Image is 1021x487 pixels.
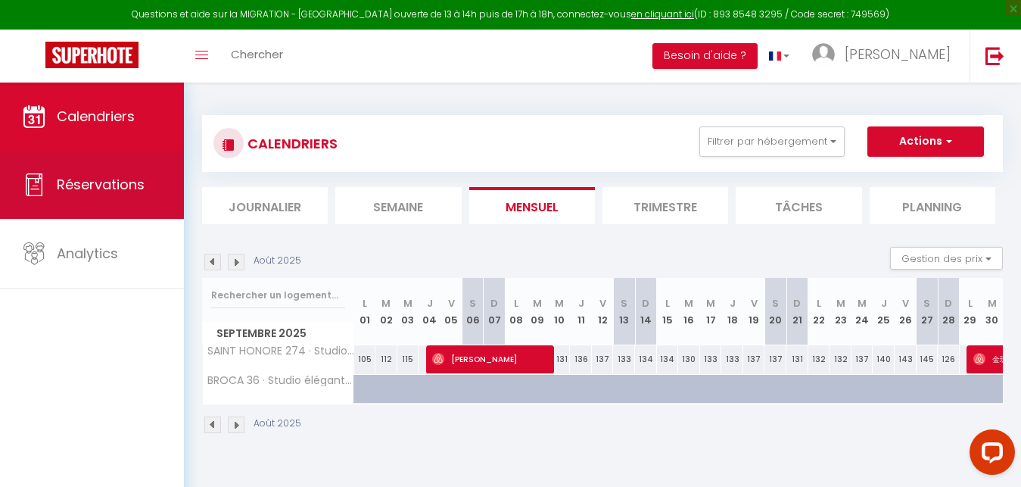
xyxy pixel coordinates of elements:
input: Rechercher un logement... [211,282,345,309]
div: 132 [830,345,851,373]
p: Août 2025 [254,254,301,268]
button: Filtrer par hébergement [699,126,845,157]
abbr: M [836,296,845,311]
iframe: LiveChat chat widget [957,423,1021,487]
th: 22 [808,278,830,345]
th: 27 [917,278,939,345]
span: Chercher [231,46,283,62]
abbr: M [706,296,715,311]
abbr: M [684,296,693,311]
div: 137 [592,345,614,373]
button: Actions [867,126,984,157]
abbr: V [448,296,455,311]
th: 11 [570,278,592,345]
th: 16 [678,278,700,345]
li: Tâches [736,187,861,224]
a: Chercher [219,30,294,83]
span: SAINT HONORE 274 · Studio cosy [GEOGRAPHIC_DATA], cœur de [GEOGRAPHIC_DATA], [GEOGRAPHIC_DATA] [205,345,356,357]
li: Planning [870,187,995,224]
abbr: J [427,296,433,311]
th: 29 [960,278,982,345]
th: 09 [527,278,549,345]
th: 07 [484,278,506,345]
th: 02 [375,278,397,345]
div: 133 [613,345,635,373]
div: 134 [657,345,679,373]
h3: CALENDRIERS [244,126,338,161]
span: Calendriers [57,107,135,126]
div: 115 [397,345,419,373]
abbr: D [642,296,649,311]
th: 19 [743,278,765,345]
button: Besoin d'aide ? [652,43,758,69]
div: 136 [570,345,592,373]
span: Septembre 2025 [203,323,353,345]
div: 131 [786,345,808,373]
th: 10 [549,278,571,345]
th: 30 [981,278,1003,345]
button: Gestion des prix [890,247,1003,270]
th: 06 [462,278,484,345]
img: logout [985,46,1004,65]
div: 140 [873,345,895,373]
abbr: S [621,296,627,311]
div: 137 [851,345,873,373]
abbr: V [751,296,758,311]
th: 24 [851,278,873,345]
th: 21 [786,278,808,345]
abbr: S [772,296,779,311]
th: 01 [354,278,376,345]
span: Réservations [57,175,145,194]
th: 05 [440,278,462,345]
th: 04 [419,278,440,345]
th: 25 [873,278,895,345]
abbr: V [599,296,606,311]
li: Mensuel [469,187,595,224]
abbr: J [881,296,887,311]
abbr: J [578,296,584,311]
li: Semaine [335,187,461,224]
abbr: L [968,296,973,311]
th: 13 [613,278,635,345]
img: ... [812,43,835,66]
abbr: L [514,296,518,311]
div: 134 [635,345,657,373]
div: 133 [721,345,743,373]
th: 08 [506,278,528,345]
div: 145 [917,345,939,373]
div: 132 [808,345,830,373]
div: 112 [375,345,397,373]
abbr: J [730,296,736,311]
th: 12 [592,278,614,345]
div: 130 [678,345,700,373]
th: 14 [635,278,657,345]
abbr: L [363,296,367,311]
a: ... [PERSON_NAME] [801,30,970,83]
div: 105 [354,345,376,373]
div: 133 [700,345,722,373]
th: 18 [721,278,743,345]
abbr: M [858,296,867,311]
th: 28 [938,278,960,345]
th: 17 [700,278,722,345]
th: 15 [657,278,679,345]
a: en cliquant ici [631,8,694,20]
li: Journalier [202,187,328,224]
th: 23 [830,278,851,345]
abbr: M [988,296,997,311]
abbr: M [555,296,564,311]
th: 26 [895,278,917,345]
abbr: M [403,296,412,311]
abbr: S [469,296,476,311]
li: Trimestre [602,187,728,224]
div: 143 [895,345,917,373]
span: BROCA 36 · Studio élégant&lumineux – [GEOGRAPHIC_DATA], [GEOGRAPHIC_DATA] [205,375,356,386]
abbr: V [902,296,909,311]
div: 137 [743,345,765,373]
th: 20 [764,278,786,345]
span: [PERSON_NAME] [432,345,549,373]
abbr: L [817,296,821,311]
span: Analytics [57,244,118,263]
abbr: M [381,296,391,311]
